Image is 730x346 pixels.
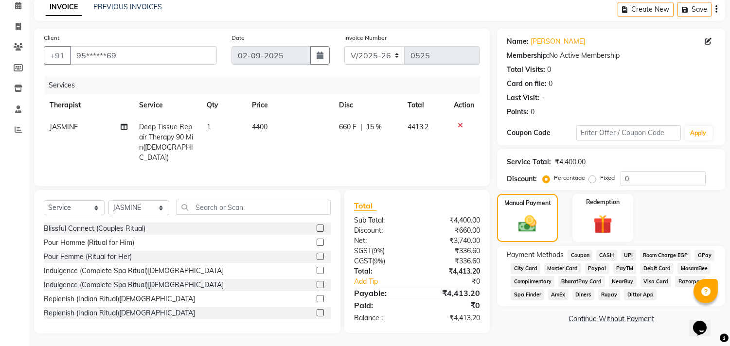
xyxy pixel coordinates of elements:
[544,263,581,274] span: Master Card
[507,51,715,61] div: No Active Membership
[366,122,382,132] span: 15 %
[207,122,211,131] span: 1
[44,294,195,304] div: Replenish (Indian Ritual)[DEMOGRAPHIC_DATA]
[354,257,372,265] span: CGST
[507,79,547,89] div: Card on file:
[499,314,723,324] a: Continue Without Payment
[93,2,162,11] a: PREVIOUS INVOICES
[572,289,594,300] span: Diners
[586,198,620,207] label: Redemption
[44,266,224,276] div: Indulgence (Complete Spa Ritual)[DEMOGRAPHIC_DATA]
[339,122,356,132] span: 660 F
[598,289,621,300] span: Rupay
[549,79,552,89] div: 0
[621,250,636,261] span: UPI
[588,212,618,236] img: _gift.svg
[417,266,488,277] div: ₹4,413.20
[576,125,680,140] input: Enter Offer / Coupon Code
[133,94,201,116] th: Service
[44,224,145,234] div: Blissful Connect (Couples Ritual)
[44,34,59,42] label: Client
[417,236,488,246] div: ₹3,740.00
[417,225,488,236] div: ₹660.00
[347,256,417,266] div: ( )
[429,277,488,287] div: ₹0
[596,250,617,261] span: CASH
[511,276,554,287] span: Complimentary
[347,266,417,277] div: Total:
[568,250,592,261] span: Coupon
[507,65,545,75] div: Total Visits:
[507,36,529,47] div: Name:
[507,51,549,61] div: Membership:
[347,299,417,311] div: Paid:
[347,246,417,256] div: ( )
[333,94,402,116] th: Disc
[246,94,334,116] th: Price
[139,122,193,162] span: Deep Tissue Repair Therapy 90 Min([DEMOGRAPHIC_DATA])
[347,225,417,236] div: Discount:
[685,126,712,140] button: Apply
[374,257,383,265] span: 9%
[531,36,585,47] a: [PERSON_NAME]
[44,308,195,318] div: Replenish (Indian Ritual)[DEMOGRAPHIC_DATA]
[640,263,674,274] span: Debit Card
[554,173,585,182] label: Percentage
[640,250,691,261] span: Room Charge EGP
[613,263,637,274] span: PayTM
[618,2,674,17] button: Create New
[354,201,376,211] span: Total
[347,277,429,287] a: Add Tip
[609,276,637,287] span: NearBuy
[347,215,417,225] div: Sub Total:
[374,247,383,255] span: 9%
[347,236,417,246] div: Net:
[402,94,448,116] th: Total
[408,122,428,131] span: 4413.2
[541,93,544,103] div: -
[44,238,134,248] div: Pour Homme (Ritual for Him)
[44,280,224,290] div: Indulgence (Complete Spa Ritual)[DEMOGRAPHIC_DATA]
[585,263,609,274] span: Paypal
[600,173,615,182] label: Fixed
[507,128,576,138] div: Coupon Code
[417,256,488,266] div: ₹336.60
[417,313,488,323] div: ₹4,413.20
[547,65,551,75] div: 0
[44,46,71,65] button: +91
[354,246,372,255] span: SGST
[507,174,537,184] div: Discount:
[347,287,417,299] div: Payable:
[360,122,362,132] span: |
[511,263,540,274] span: City Card
[677,263,711,274] span: MosamBee
[511,289,544,300] span: Spa Finder
[347,313,417,323] div: Balance :
[504,199,551,208] label: Manual Payment
[344,34,387,42] label: Invoice Number
[558,276,605,287] span: BharatPay Card
[624,289,657,300] span: Dittor App
[507,107,529,117] div: Points:
[177,200,331,215] input: Search or Scan
[45,76,487,94] div: Services
[50,122,78,131] span: JASMINE
[201,94,246,116] th: Qty
[641,276,672,287] span: Visa Card
[507,250,564,260] span: Payment Methods
[231,34,245,42] label: Date
[513,213,542,234] img: _cash.svg
[417,299,488,311] div: ₹0
[689,307,720,336] iframe: chat widget
[44,94,133,116] th: Therapist
[417,215,488,225] div: ₹4,400.00
[531,107,534,117] div: 0
[675,276,706,287] span: Razorpay
[448,94,480,116] th: Action
[548,289,569,300] span: AmEx
[70,46,217,65] input: Search by Name/Mobile/Email/Code
[417,246,488,256] div: ₹336.60
[417,287,488,299] div: ₹4,413.20
[694,250,714,261] span: GPay
[252,122,267,131] span: 4400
